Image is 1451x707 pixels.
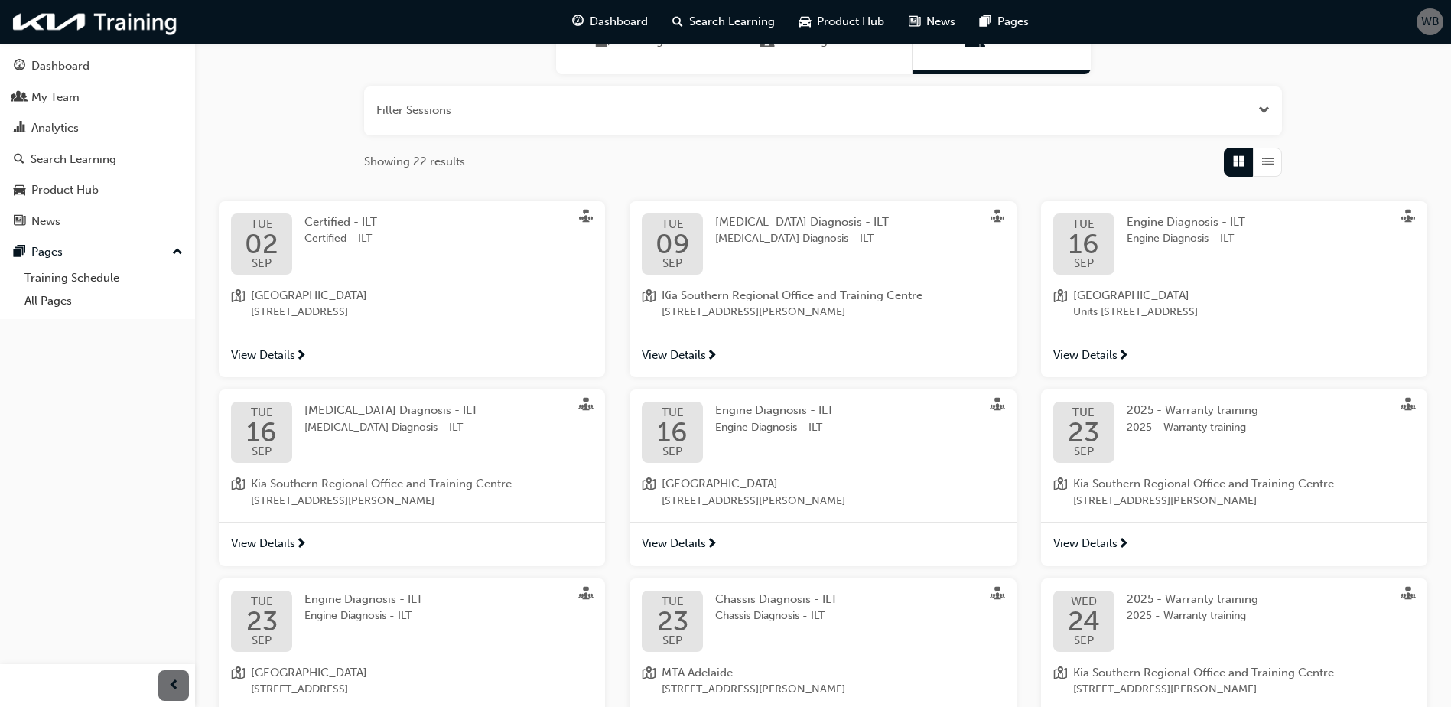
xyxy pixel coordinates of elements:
span: pages-icon [14,246,25,259]
span: [GEOGRAPHIC_DATA] [1073,287,1198,305]
a: location-iconKia Southern Regional Office and Training Centre[STREET_ADDRESS][PERSON_NAME] [642,287,1004,321]
span: [STREET_ADDRESS][PERSON_NAME] [1073,681,1334,699]
div: Search Learning [31,151,116,168]
button: TUE16SEPEngine Diagnosis - ILTEngine Diagnosis - ILTlocation-icon[GEOGRAPHIC_DATA]Units [STREET_A... [1041,201,1427,378]
span: next-icon [706,538,717,552]
span: pages-icon [980,12,991,31]
span: [STREET_ADDRESS][PERSON_NAME] [251,493,512,510]
span: TUE [246,407,277,419]
a: location-iconKia Southern Regional Office and Training Centre[STREET_ADDRESS][PERSON_NAME] [231,475,593,510]
button: WB [1417,8,1443,35]
span: WB [1421,13,1440,31]
span: SEP [656,258,690,269]
span: [MEDICAL_DATA] Diagnosis - ILT [715,215,889,229]
span: View Details [231,535,295,552]
a: location-icon[GEOGRAPHIC_DATA][STREET_ADDRESS][PERSON_NAME] [642,475,1004,510]
a: My Team [6,83,189,112]
span: up-icon [172,243,183,262]
span: [STREET_ADDRESS][PERSON_NAME] [662,681,845,699]
span: location-icon [1053,475,1067,510]
span: next-icon [1118,538,1129,552]
span: news-icon [14,215,25,229]
span: sessionType_FACE_TO_FACE-icon [991,398,1004,415]
span: 16 [246,419,277,446]
a: View Details [630,522,1016,566]
span: 2025 - Warranty training [1127,608,1258,625]
span: Pages [997,13,1029,31]
div: My Team [31,89,80,106]
span: 2025 - Warranty training [1127,419,1258,437]
a: location-icon[GEOGRAPHIC_DATA][STREET_ADDRESS] [231,664,593,699]
span: TUE [245,219,278,230]
span: Kia Southern Regional Office and Training Centre [251,475,512,493]
span: search-icon [672,12,683,31]
span: Units [STREET_ADDRESS] [1073,304,1198,321]
span: View Details [1053,535,1118,552]
a: Product Hub [6,176,189,204]
img: kia-training [8,6,184,37]
a: location-icon[GEOGRAPHIC_DATA][STREET_ADDRESS] [231,287,593,321]
span: 23 [657,608,688,635]
span: next-icon [295,350,307,363]
span: 24 [1068,608,1100,635]
span: Engine Diagnosis - ILT [304,592,423,606]
span: location-icon [231,287,245,321]
span: SEP [245,258,278,269]
a: location-iconMTA Adelaide[STREET_ADDRESS][PERSON_NAME] [642,664,1004,699]
span: Certified - ILT [304,215,377,229]
span: Engine Diagnosis - ILT [1127,215,1245,229]
a: TUE16SEPEngine Diagnosis - ILTEngine Diagnosis - ILT [642,402,1004,463]
a: search-iconSearch Learning [660,6,787,37]
button: TUE16SEP[MEDICAL_DATA] Diagnosis - ILT[MEDICAL_DATA] Diagnosis - ILTlocation-iconKia Southern Reg... [219,389,605,566]
span: SEP [1068,446,1099,458]
span: TUE [657,407,688,419]
span: next-icon [295,538,307,552]
span: TUE [1068,407,1099,419]
span: Engine Diagnosis - ILT [1127,230,1245,248]
span: prev-icon [168,676,180,696]
a: All Pages [18,289,189,313]
a: TUE23SEPChassis Diagnosis - ILTChassis Diagnosis - ILT [642,591,1004,652]
a: TUE09SEP[MEDICAL_DATA] Diagnosis - ILT[MEDICAL_DATA] Diagnosis - ILT [642,213,1004,275]
span: car-icon [14,184,25,197]
button: TUE23SEP2025 - Warranty training2025 - Warranty traininglocation-iconKia Southern Regional Office... [1041,389,1427,566]
span: TUE [246,596,278,608]
span: 16 [657,419,688,446]
span: [STREET_ADDRESS][PERSON_NAME] [1073,493,1334,510]
span: Showing 22 results [364,153,465,171]
button: Pages [6,238,189,266]
span: sessionType_FACE_TO_FACE-icon [991,210,1004,226]
span: search-icon [14,153,24,167]
span: [GEOGRAPHIC_DATA] [251,664,367,682]
a: TUE16SEP[MEDICAL_DATA] Diagnosis - ILT[MEDICAL_DATA] Diagnosis - ILT [231,402,593,463]
a: location-icon[GEOGRAPHIC_DATA]Units [STREET_ADDRESS] [1053,287,1415,321]
span: 2025 - Warranty training [1127,403,1258,417]
span: SEP [657,446,688,458]
span: [GEOGRAPHIC_DATA] [662,475,845,493]
a: Search Learning [6,145,189,174]
span: TUE [657,596,688,608]
span: guage-icon [572,12,584,31]
span: Engine Diagnosis - ILT [304,608,423,625]
span: sessionType_FACE_TO_FACE-icon [1401,587,1415,604]
span: [MEDICAL_DATA] Diagnosis - ILT [715,230,889,248]
a: location-iconKia Southern Regional Office and Training Centre[STREET_ADDRESS][PERSON_NAME] [1053,475,1415,510]
span: Certified - ILT [304,230,377,248]
span: 23 [246,608,278,635]
span: View Details [642,535,706,552]
span: car-icon [799,12,811,31]
button: Open the filter [1258,102,1270,119]
span: 23 [1068,419,1099,446]
span: Kia Southern Regional Office and Training Centre [662,287,922,305]
span: location-icon [1053,664,1067,699]
span: Engine Diagnosis - ILT [715,419,834,437]
span: SEP [657,635,688,647]
a: View Details [219,334,605,378]
span: sessionType_FACE_TO_FACE-icon [579,587,593,604]
a: View Details [219,522,605,566]
span: Grid [1233,153,1244,171]
span: Dashboard [590,13,648,31]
